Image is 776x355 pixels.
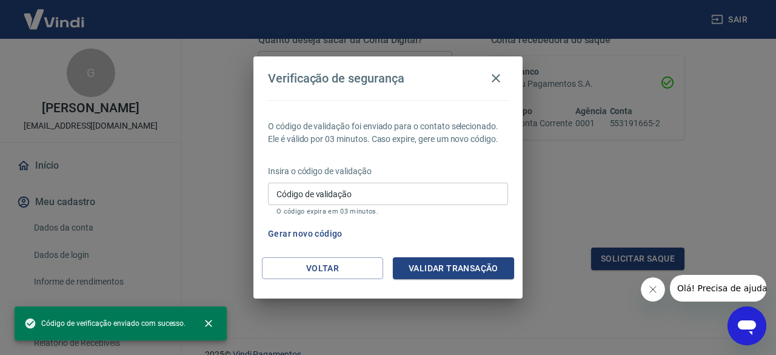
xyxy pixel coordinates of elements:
[195,310,222,337] button: close
[24,317,186,330] span: Código de verificação enviado com sucesso.
[263,223,347,245] button: Gerar novo código
[727,306,766,345] iframe: Botão para abrir a janela de mensagens
[641,277,665,302] iframe: Fechar mensagem
[268,120,508,146] p: O código de validação foi enviado para o contato selecionado. Ele é válido por 03 minutos. Caso e...
[393,257,514,280] button: Validar transação
[262,257,383,280] button: Voltar
[268,71,404,86] h4: Verificação de segurança
[276,208,500,215] p: O código expira em 03 minutos.
[670,275,766,302] iframe: Mensagem da empresa
[7,8,102,18] span: Olá! Precisa de ajuda?
[268,165,508,178] p: Insira o código de validação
